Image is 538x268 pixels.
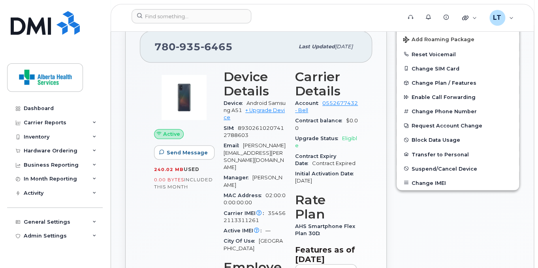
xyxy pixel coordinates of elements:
[412,80,476,86] span: Change Plan / Features
[224,175,252,181] span: Manager
[493,13,501,23] span: LT
[397,76,519,90] button: Change Plan / Features
[154,177,184,182] span: 0.00 Bytes
[295,135,342,141] span: Upgrade Status
[295,171,357,177] span: Initial Activation Date
[397,47,519,61] button: Reset Voicemail
[224,125,238,131] span: SIM
[163,130,180,138] span: Active
[397,31,519,47] button: Add Roaming Package
[397,118,519,133] button: Request Account Change
[295,223,355,236] span: AHS Smartphone Flex Plan 30D
[224,100,286,113] span: Android Samsung A51
[412,94,476,100] span: Enable Call Forwarding
[201,41,233,53] span: 6465
[335,44,353,49] span: [DATE]
[397,176,519,190] button: Change IMEI
[224,175,282,188] span: [PERSON_NAME]
[295,245,358,264] h3: Features as of [DATE]
[397,162,519,176] button: Suspend/Cancel Device
[224,70,286,98] h3: Device Details
[224,238,259,244] span: City Of Use
[154,167,184,172] span: 240.02 MB
[224,100,246,106] span: Device
[457,10,482,26] div: Quicklinks
[265,228,271,234] span: —
[224,143,286,170] span: [PERSON_NAME][EMAIL_ADDRESS][PERSON_NAME][DOMAIN_NAME]
[224,107,285,120] a: + Upgrade Device
[295,118,346,124] span: Contract balance
[224,210,268,216] span: Carrier IMEI
[224,125,284,138] span: 89302610207412788603
[224,238,283,251] span: [GEOGRAPHIC_DATA]
[397,61,519,76] button: Change SIM Card
[176,41,201,53] span: 935
[224,210,286,223] span: 354562113311261
[154,41,233,53] span: 780
[224,192,265,198] span: MAC Address
[295,193,358,221] h3: Rate Plan
[295,100,358,113] a: 0552677432 - Bell
[154,145,214,160] button: Send Message
[403,36,474,44] span: Add Roaming Package
[295,70,358,98] h3: Carrier Details
[299,44,335,49] span: Last updated
[397,104,519,118] button: Change Phone Number
[184,166,199,172] span: used
[224,228,265,234] span: Active IMEI
[132,9,251,23] input: Find something...
[397,90,519,104] button: Enable Call Forwarding
[295,153,336,166] span: Contract Expiry Date
[484,10,519,26] div: Leslie Tshuma
[154,177,213,190] span: included this month
[397,133,519,147] button: Block Data Usage
[295,100,322,106] span: Account
[160,74,208,121] img: image20231002-3703462-1ews4ez.jpeg
[312,160,356,166] span: Contract Expired
[167,149,208,156] span: Send Message
[397,147,519,162] button: Transfer to Personal
[224,143,243,148] span: Email
[295,118,358,131] span: $0.00
[412,165,477,171] span: Suspend/Cancel Device
[295,178,312,184] span: [DATE]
